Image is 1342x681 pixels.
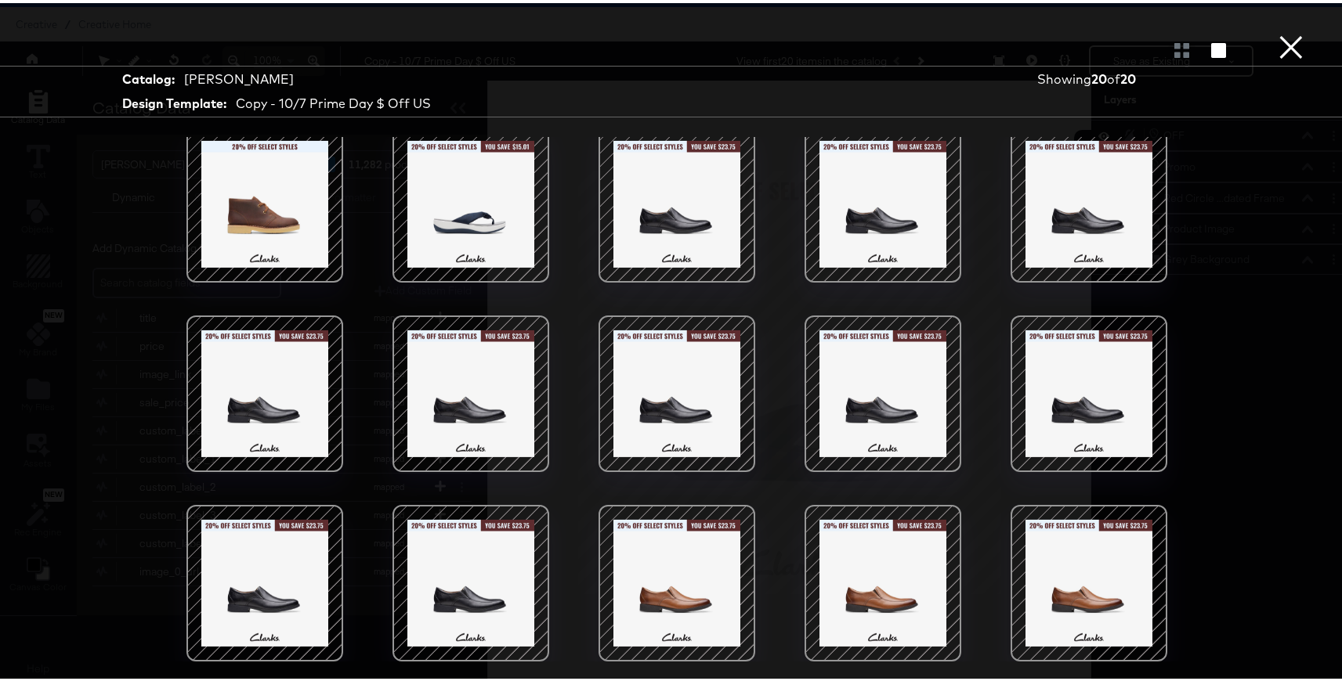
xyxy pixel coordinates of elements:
strong: Design Template: [122,92,226,110]
div: Copy - 10/7 Prime Day $ Off US [236,92,431,110]
div: Showing of [1037,67,1205,85]
div: [PERSON_NAME] [184,67,294,85]
strong: 20 [1120,68,1136,84]
strong: 20 [1091,68,1107,84]
strong: Catalog: [122,67,175,85]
